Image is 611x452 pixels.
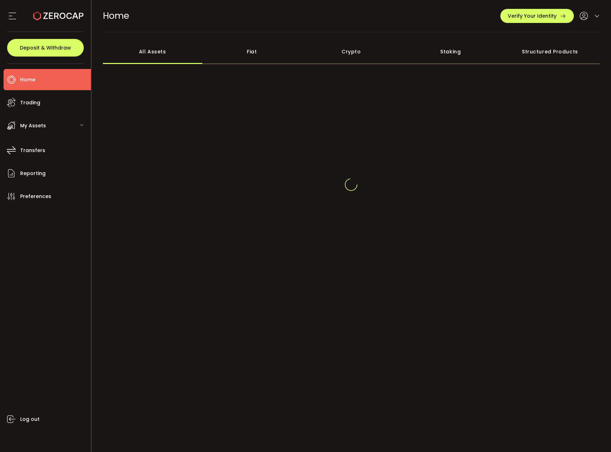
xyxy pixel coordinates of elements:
[103,10,129,22] span: Home
[202,39,302,64] div: Fiat
[401,39,500,64] div: Staking
[20,45,71,50] span: Deposit & Withdraw
[508,13,557,18] span: Verify Your Identity
[500,39,600,64] div: Structured Products
[20,75,35,85] span: Home
[103,39,202,64] div: All Assets
[20,145,45,156] span: Transfers
[20,191,51,202] span: Preferences
[302,39,401,64] div: Crypto
[20,98,40,108] span: Trading
[500,9,574,23] button: Verify Your Identity
[20,168,46,179] span: Reporting
[20,121,46,131] span: My Assets
[20,414,40,424] span: Log out
[7,39,84,57] button: Deposit & Withdraw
